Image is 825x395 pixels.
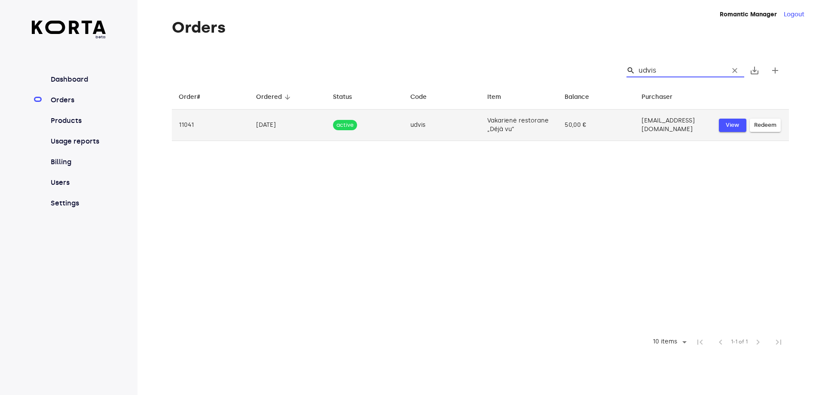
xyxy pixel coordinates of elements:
[256,92,282,102] div: Ordered
[720,11,777,18] strong: Romantic Manager
[770,65,780,76] span: add
[768,332,789,352] span: Last Page
[49,178,106,188] a: Users
[333,92,363,102] span: Status
[403,110,481,141] td: udvis
[49,116,106,126] a: Products
[710,332,731,352] span: Previous Page
[642,92,672,102] div: Purchaser
[32,21,106,40] a: beta
[558,110,635,141] td: 50,00 €
[32,21,106,34] img: Korta
[565,92,600,102] span: Balance
[172,110,249,141] td: 11041
[49,198,106,208] a: Settings
[730,66,739,75] span: clear
[647,336,690,349] div: 10 items
[639,64,722,77] input: Search
[565,92,589,102] div: Balance
[333,92,352,102] div: Status
[179,92,200,102] div: Order#
[626,66,635,75] span: search
[749,65,760,76] span: save_alt
[750,119,781,132] button: Redeem
[49,136,106,147] a: Usage reports
[32,34,106,40] span: beta
[249,110,327,141] td: [DATE]
[731,338,748,346] span: 1-1 of 1
[784,10,804,19] button: Logout
[690,332,710,352] span: First Page
[765,60,785,81] button: Create new gift card
[284,93,291,101] span: arrow_downward
[480,110,558,141] td: Vakarienė restorane „Déjà vu“
[642,92,684,102] span: Purchaser
[49,157,106,167] a: Billing
[49,74,106,85] a: Dashboard
[719,119,746,132] button: View
[410,92,438,102] span: Code
[725,61,744,80] button: Clear Search
[651,338,679,346] div: 10 items
[487,92,501,102] div: Item
[410,92,427,102] div: Code
[754,120,776,130] span: Redeem
[172,19,789,36] h1: Orders
[487,92,512,102] span: Item
[333,121,357,129] span: active
[256,92,293,102] span: Ordered
[744,60,765,81] button: Export
[635,110,712,141] td: [EMAIL_ADDRESS][DOMAIN_NAME]
[748,332,768,352] span: Next Page
[49,95,106,105] a: Orders
[723,120,742,130] span: View
[179,92,211,102] span: Order#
